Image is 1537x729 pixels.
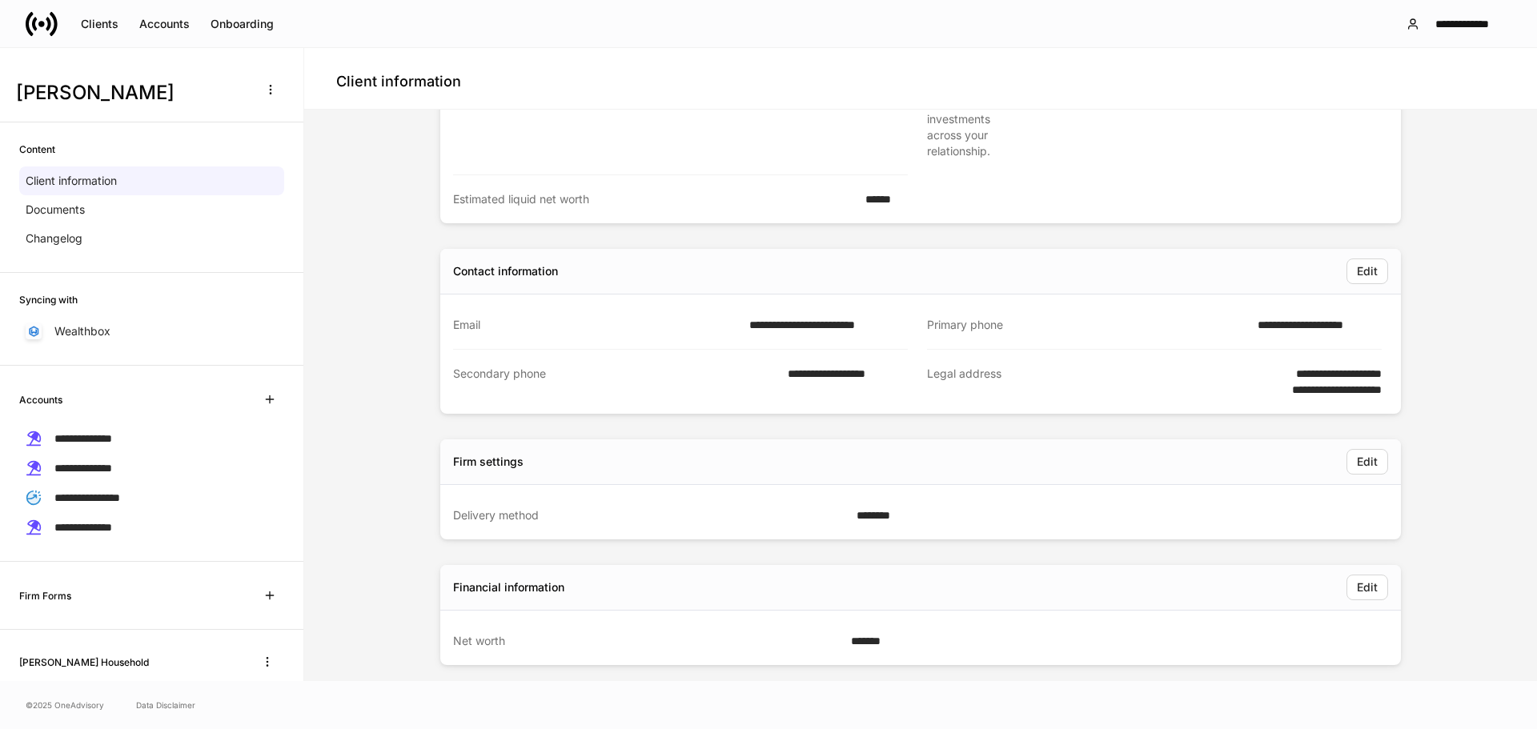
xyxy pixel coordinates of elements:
[19,224,284,253] a: Changelog
[26,699,104,711] span: © 2025 OneAdvisory
[453,633,841,649] div: Net worth
[1346,449,1388,475] button: Edit
[453,579,564,595] div: Financial information
[26,202,85,218] p: Documents
[453,317,740,333] div: Email
[16,80,247,106] h3: [PERSON_NAME]
[453,191,856,207] div: Estimated liquid net worth
[1357,582,1378,593] div: Edit
[81,18,118,30] div: Clients
[136,699,195,711] a: Data Disclaimer
[927,366,1241,398] div: Legal address
[19,142,55,157] h6: Content
[19,655,149,670] h6: [PERSON_NAME] Household
[453,263,558,279] div: Contact information
[1357,266,1378,277] div: Edit
[19,195,284,224] a: Documents
[1346,258,1388,284] button: Edit
[26,173,117,189] p: Client information
[336,72,461,91] h4: Client information
[200,11,284,37] button: Onboarding
[19,317,284,346] a: Wealthbox
[54,323,110,339] p: Wealthbox
[453,507,847,523] div: Delivery method
[211,18,274,30] div: Onboarding
[19,392,62,407] h6: Accounts
[1357,456,1378,467] div: Edit
[70,11,129,37] button: Clients
[453,454,524,470] div: Firm settings
[19,292,78,307] h6: Syncing with
[19,588,71,603] h6: Firm Forms
[927,317,1248,333] div: Primary phone
[19,166,284,195] a: Client information
[1346,575,1388,600] button: Edit
[129,11,200,37] button: Accounts
[26,230,82,246] p: Changelog
[453,366,778,398] div: Secondary phone
[139,18,190,30] div: Accounts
